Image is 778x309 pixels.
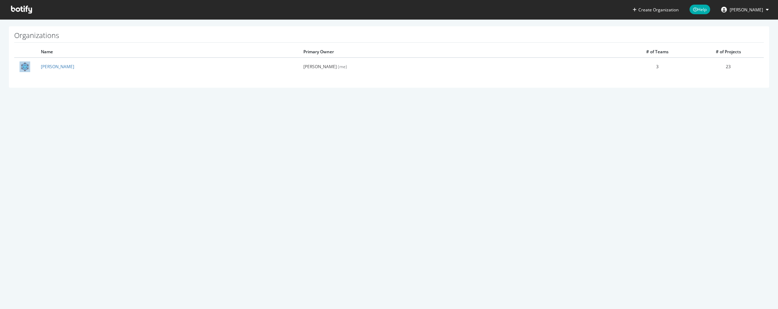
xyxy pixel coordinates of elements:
span: Randy Dargenio [730,7,763,13]
th: Name [36,46,298,58]
h1: Organizations [14,32,764,43]
th: # of Teams [622,46,693,58]
img: Lowe's [20,61,30,72]
button: [PERSON_NAME] [715,4,774,15]
td: 23 [693,58,764,75]
span: (me) [338,64,347,70]
td: [PERSON_NAME] [298,58,622,75]
th: # of Projects [693,46,764,58]
td: 3 [622,58,693,75]
button: Create Organization [632,6,679,13]
a: [PERSON_NAME] [41,64,74,70]
span: Help [690,5,710,14]
th: Primary Owner [298,46,622,58]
